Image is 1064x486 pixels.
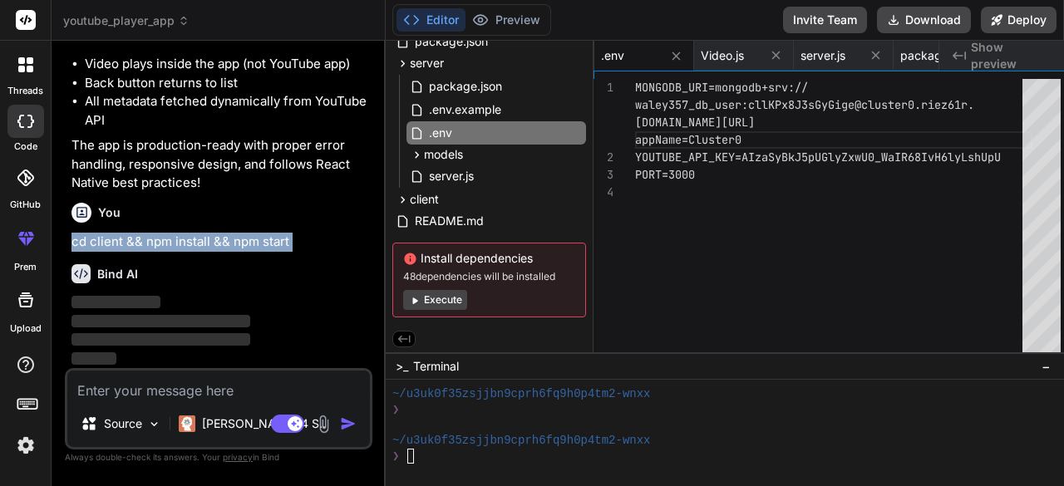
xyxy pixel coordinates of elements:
span: server [410,55,444,71]
button: Download [877,7,971,33]
button: Editor [397,8,465,32]
span: ‌ [71,333,250,346]
label: prem [14,260,37,274]
label: Upload [10,322,42,336]
span: Show preview [971,39,1051,72]
span: 48 dependencies will be installed [403,270,575,283]
h6: You [98,204,121,221]
span: client [410,191,439,208]
span: README.md [413,211,485,231]
span: − [1042,358,1051,375]
p: Always double-check its answers. Your in Bind [65,449,372,465]
span: youtube_player_app [63,12,190,29]
img: settings [12,431,40,459]
button: Execute [403,290,467,310]
span: PORT=3000 [635,167,695,182]
span: .env [427,123,454,143]
span: ~/u3uk0f35zsjjbn9cprh6fq9h0p4tm2-wnxx [392,433,651,449]
span: package.json [427,76,504,96]
span: MONGODB_URI=mongodb+srv:// [635,80,808,95]
button: − [1038,353,1054,380]
h6: Bind AI [97,266,138,282]
label: GitHub [10,198,41,212]
img: Pick Models [147,417,161,431]
p: cd client && npm install && npm start [71,233,369,252]
span: shUpU [968,150,1001,164]
label: threads [7,84,43,98]
div: 2 [594,149,613,166]
span: server.js [427,166,475,186]
span: appName=Cluster0 [635,132,741,147]
span: waley357_db_user:cllKPx8J3sGyGige@cluster0.riez61r [635,97,968,112]
button: Invite Team [783,7,867,33]
img: attachment [314,415,333,434]
span: package.json [413,32,490,52]
span: Video.js [701,47,744,64]
span: Install dependencies [403,250,575,267]
span: models [424,146,463,163]
span: . [968,97,974,112]
p: Source [104,415,142,432]
p: [PERSON_NAME] 4 S.. [202,415,326,432]
img: Claude 4 Sonnet [179,415,195,432]
label: code [14,140,37,154]
p: The app is production-ready with proper error handling, responsive design, and follows React Nati... [71,136,369,193]
span: server.js [800,47,845,64]
div: 3 [594,166,613,184]
button: Deploy [981,7,1057,33]
span: YOUTUBE_API_KEY=AIzaSyBkJ5pUGlyZxwU0_WaIR68IvH6lyL [635,150,968,164]
span: Terminal [413,358,459,375]
img: icon [340,415,357,432]
span: >_ [396,358,408,375]
li: Back button returns to list [85,74,369,93]
div: 4 [594,184,613,201]
span: ❯ [392,449,401,464]
span: [DOMAIN_NAME][URL] [635,115,755,130]
span: ❯ [392,402,401,418]
span: package.json [900,47,973,64]
span: privacy [223,452,253,462]
span: ‌ [71,315,250,327]
span: .env.example [427,100,503,120]
span: ‌ [71,352,116,365]
li: Video plays inside the app (not YouTube app) [85,55,369,74]
span: .env [601,47,624,64]
span: ~/u3uk0f35zsjjbn9cprh6fq9h0p4tm2-wnxx [392,386,651,402]
span: ‌ [71,296,160,308]
li: All metadata fetched dynamically from YouTube API [85,92,369,130]
div: 1 [594,79,613,96]
button: Preview [465,8,547,32]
